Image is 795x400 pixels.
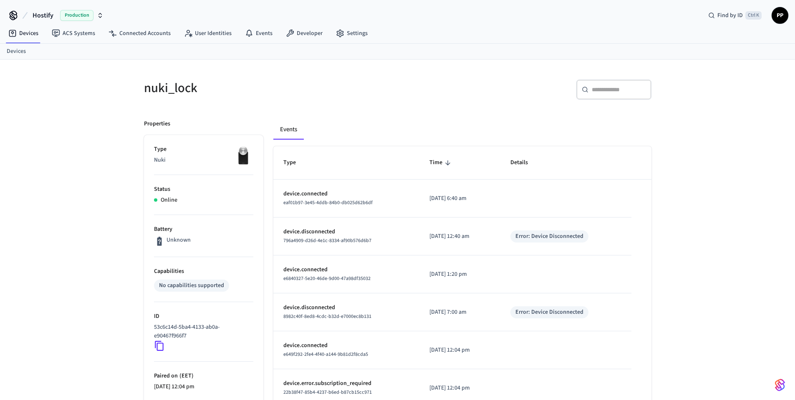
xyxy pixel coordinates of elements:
p: Nuki [154,156,253,165]
div: Error: Device Disconnected [515,308,583,317]
span: 22b38f47-85b4-4237-b6ed-b87cb15cc971 [283,389,372,396]
p: [DATE] 6:40 am [429,194,490,203]
p: Paired on [154,372,253,380]
p: [DATE] 12:40 am [429,232,490,241]
div: Error: Device Disconnected [515,232,583,241]
p: Capabilities [154,267,253,276]
img: Nuki Smart Lock 3.0 Pro Black, Front [232,145,253,166]
a: Developer [279,26,329,41]
span: ( EET ) [178,372,194,380]
p: ID [154,312,253,321]
a: Devices [2,26,45,41]
span: Ctrl K [745,11,762,20]
span: 8982c40f-8ed8-4cdc-b32d-e7000ec8b131 [283,313,371,320]
p: Unknown [167,236,191,245]
p: device.connected [283,265,410,274]
span: Time [429,156,453,169]
p: Online [161,196,177,205]
p: Status [154,185,253,194]
span: Production [60,10,93,21]
p: device.disconnected [283,303,410,312]
span: eaf01b97-3e45-4ddb-84b0-db025d62b6df [283,199,373,206]
p: [DATE] 12:04 pm [154,382,253,391]
a: ACS Systems [45,26,102,41]
p: Properties [144,120,170,128]
p: device.disconnected [283,227,410,236]
p: [DATE] 7:00 am [429,308,490,317]
span: e6840327-5e20-46de-9d00-47a98df35032 [283,275,371,282]
p: [DATE] 1:20 pm [429,270,490,279]
h5: nuki_lock [144,80,393,97]
p: device.connected [283,190,410,198]
span: PP [772,8,787,23]
a: User Identities [177,26,238,41]
a: Connected Accounts [102,26,177,41]
div: ant example [273,120,651,140]
span: 796a4909-d26d-4e1c-8334-af90b576d6b7 [283,237,371,244]
button: Events [273,120,304,140]
p: Type [154,145,253,154]
span: e649f292-2fe4-4f40-a144-9b81d2f8cda5 [283,351,368,358]
p: 53c6c14d-5ba4-4133-ab0a-e90467f966f7 [154,323,250,340]
span: Type [283,156,307,169]
div: No capabilities supported [159,281,224,290]
a: Settings [329,26,374,41]
img: SeamLogoGradient.69752ec5.svg [775,378,785,392]
a: Devices [7,47,26,56]
a: Events [238,26,279,41]
span: Details [510,156,539,169]
p: [DATE] 12:04 pm [429,346,490,355]
p: [DATE] 12:04 pm [429,384,490,392]
p: Battery [154,225,253,234]
p: device.connected [283,341,410,350]
div: Find by IDCtrl K [702,8,768,23]
p: device.error.subscription_required [283,379,410,388]
span: Find by ID [717,11,743,20]
button: PP [772,7,788,24]
span: Hostify [33,10,53,20]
